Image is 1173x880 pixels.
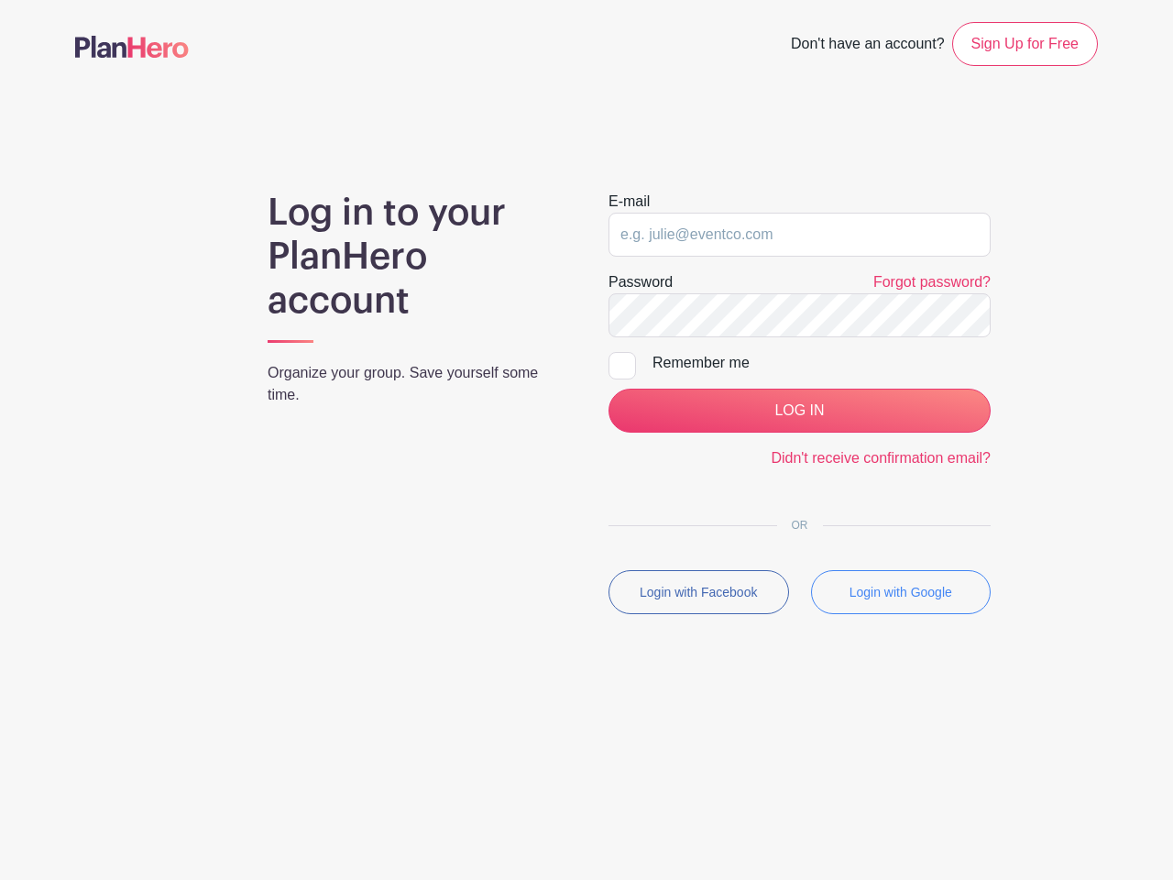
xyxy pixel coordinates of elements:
span: OR [777,519,823,532]
p: Organize your group. Save yourself some time. [268,362,565,406]
label: Password [608,271,673,293]
button: Login with Facebook [608,570,789,614]
input: e.g. julie@eventco.com [608,213,991,257]
img: logo-507f7623f17ff9eddc593b1ce0a138ce2505c220e1c5a4e2b4648c50719b7d32.svg [75,36,189,58]
label: E-mail [608,191,650,213]
small: Login with Google [850,585,952,599]
a: Forgot password? [873,274,991,290]
button: Login with Google [811,570,992,614]
a: Didn't receive confirmation email? [771,450,991,466]
h1: Log in to your PlanHero account [268,191,565,323]
input: LOG IN [608,389,991,433]
div: Remember me [652,352,991,374]
small: Login with Facebook [640,585,757,599]
span: Don't have an account? [791,26,945,66]
a: Sign Up for Free [952,22,1098,66]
